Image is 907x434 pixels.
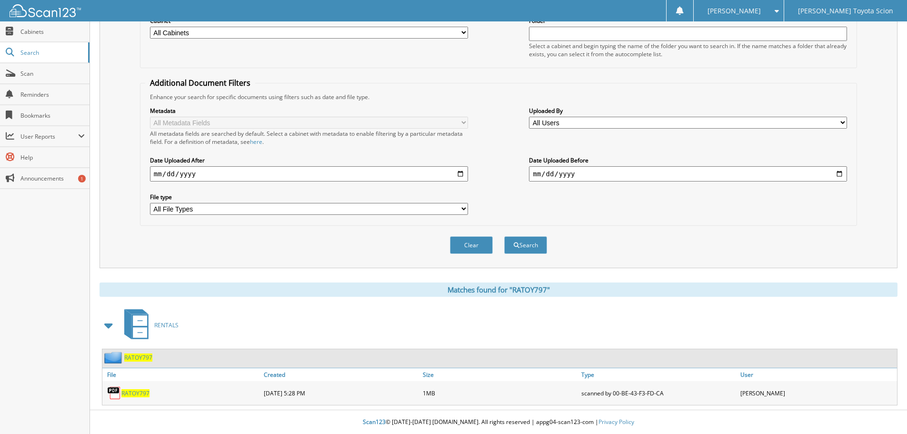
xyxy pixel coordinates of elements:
div: [DATE] 5:28 PM [261,384,420,403]
button: Clear [450,236,493,254]
span: User Reports [20,132,78,141]
div: Matches found for "RATOY797" [100,283,897,297]
div: Select a cabinet and begin typing the name of the folder you want to search in. If the name match... [529,42,847,58]
span: [PERSON_NAME] Toyota Scion [798,8,893,14]
a: Size [420,368,579,381]
label: Metadata [150,107,468,115]
button: Search [504,236,547,254]
a: Privacy Policy [598,418,634,426]
a: RATOY797 [121,389,150,397]
legend: Additional Document Filters [145,78,255,88]
label: Date Uploaded After [150,156,468,164]
span: Search [20,49,83,57]
a: here [250,138,262,146]
a: RENTALS [119,306,179,344]
a: User [738,368,897,381]
span: Announcements [20,174,85,182]
img: PDF.png [107,386,121,400]
label: Uploaded By [529,107,847,115]
div: 1 [78,175,86,182]
span: Scan [20,70,85,78]
div: © [DATE]-[DATE] [DOMAIN_NAME]. All rights reserved | appg04-scan123-com | [90,411,907,434]
a: File [102,368,261,381]
span: Scan123 [363,418,386,426]
a: Type [579,368,738,381]
span: Cabinets [20,28,85,36]
label: File type [150,193,468,201]
div: 1MB [420,384,579,403]
span: [PERSON_NAME] [708,8,761,14]
span: Reminders [20,91,85,99]
img: scan123-logo-white.svg [10,4,81,17]
div: Enhance your search for specific documents using filters such as date and file type. [145,93,852,101]
a: Created [261,368,420,381]
label: Date Uploaded Before [529,156,847,164]
span: Help [20,153,85,161]
iframe: Chat Widget [859,388,907,434]
div: All metadata fields are searched by default. Select a cabinet with metadata to enable filtering b... [150,130,468,146]
span: Bookmarks [20,111,85,120]
div: scanned by 00-BE-43-F3-FD-CA [579,384,738,403]
a: RATOY797 [124,353,152,362]
span: RENTALS [154,321,179,329]
div: [PERSON_NAME] [738,384,897,403]
input: end [529,166,847,182]
img: folder2.png [104,352,124,363]
input: start [150,166,468,182]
